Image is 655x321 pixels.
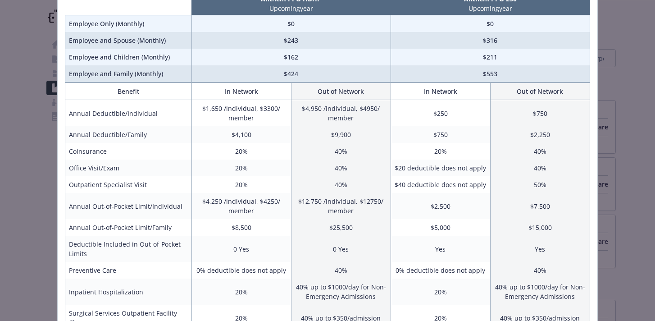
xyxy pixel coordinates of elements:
[65,236,192,262] td: Deductible Included in Out-of-Pocket Limits
[392,4,588,13] p: Upcoming year
[291,143,391,160] td: 40%
[391,160,490,176] td: $20 deductible does not apply
[391,126,490,143] td: $750
[191,126,291,143] td: $4,100
[65,160,192,176] td: Office Visit/Exam
[65,83,192,100] th: Benefit
[391,143,490,160] td: 20%
[291,160,391,176] td: 40%
[391,65,590,83] td: $553
[191,32,391,49] td: $243
[191,279,291,305] td: 20%
[391,83,490,100] th: In Network
[65,100,192,127] td: Annual Deductible/Individual
[65,219,192,236] td: Annual Out-of-Pocket Limit/Family
[391,262,490,279] td: 0% deductible does not apply
[391,193,490,219] td: $2,500
[65,126,192,143] td: Annual Deductible/Family
[65,262,192,279] td: Preventive Care
[391,219,490,236] td: $5,000
[490,193,590,219] td: $7,500
[65,65,192,83] td: Employee and Family (Monthly)
[490,143,590,160] td: 40%
[391,279,490,305] td: 20%
[291,219,391,236] td: $25,500
[391,236,490,262] td: Yes
[191,236,291,262] td: 0 Yes
[191,65,391,83] td: $424
[291,100,391,127] td: $4,950 /individual, $4950/ member
[490,100,590,127] td: $750
[191,160,291,176] td: 20%
[191,143,291,160] td: 20%
[191,219,291,236] td: $8,500
[391,49,590,65] td: $211
[490,279,590,305] td: 40% up to $1000/day for Non-Emergency Admissions
[490,236,590,262] td: Yes
[191,100,291,127] td: $1,650 /individual, $3300/ member
[191,49,391,65] td: $162
[191,262,291,279] td: 0% deductible does not apply
[291,176,391,193] td: 40%
[193,4,389,13] p: Upcoming year
[65,193,192,219] td: Annual Out-of-Pocket Limit/Individual
[65,49,192,65] td: Employee and Children (Monthly)
[490,160,590,176] td: 40%
[490,83,590,100] th: Out of Network
[490,262,590,279] td: 40%
[65,15,192,32] td: Employee Only (Monthly)
[291,126,391,143] td: $9,900
[490,176,590,193] td: 50%
[191,193,291,219] td: $4,250 /individual, $4250/ member
[65,143,192,160] td: Coinsurance
[391,176,490,193] td: $40 deductible does not apply
[391,32,590,49] td: $316
[490,126,590,143] td: $2,250
[291,279,391,305] td: 40% up to $1000/day for Non-Emergency Admissions
[65,279,192,305] td: Inpatient Hospitalization
[291,83,391,100] th: Out of Network
[291,262,391,279] td: 40%
[291,236,391,262] td: 0 Yes
[291,193,391,219] td: $12,750 /individual, $12750/ member
[391,100,490,127] td: $250
[191,176,291,193] td: 20%
[191,15,391,32] td: $0
[490,219,590,236] td: $15,000
[65,32,192,49] td: Employee and Spouse (Monthly)
[65,176,192,193] td: Outpatient Specialist Visit
[191,83,291,100] th: In Network
[391,15,590,32] td: $0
